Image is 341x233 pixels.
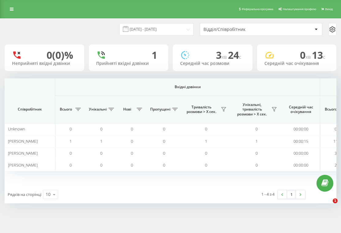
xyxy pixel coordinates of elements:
span: 3 [216,48,228,62]
span: Вхідні дзвінки [71,85,304,89]
span: 2 [335,162,337,168]
span: 0 [163,162,165,168]
span: 0 [205,150,207,156]
td: 00:00:00 [282,159,320,171]
span: 1 [333,198,338,203]
div: Неприйняті вхідні дзвінки [12,61,77,66]
div: Середній час розмови [180,61,245,66]
span: хв [305,54,312,60]
span: 24 [228,48,241,62]
span: 0 [163,126,165,132]
span: 1 [205,138,207,144]
span: Реферальна програма [242,7,273,11]
span: хв [222,54,228,60]
span: [PERSON_NAME] [8,138,38,144]
span: Всього [58,107,74,112]
span: 0 [256,162,258,168]
span: 0 [100,126,102,132]
span: Вихід [325,7,333,11]
span: Рядків на сторінці [8,192,41,197]
span: Унікальні, тривалість розмови > Х сек. [234,102,270,117]
td: 00:00:15 [282,135,320,147]
div: 10 [46,191,51,197]
span: 0 [163,138,165,144]
div: 1 - 4 з 4 [261,191,275,197]
span: 1 [100,138,102,144]
span: [PERSON_NAME] [8,162,38,168]
span: 0 [256,126,258,132]
span: Налаштування профілю [283,7,316,11]
div: Відділ/Співробітник [203,27,277,32]
td: 00:00:00 [282,147,320,159]
span: 0 [256,150,258,156]
span: c [323,54,325,60]
span: 0 [163,150,165,156]
iframe: Intercom live chat [320,198,335,213]
span: Співробітник [10,107,50,112]
span: 1 [70,138,72,144]
span: 0 [131,126,133,132]
span: 0 [70,126,72,132]
span: 0 [205,162,207,168]
span: 0 [70,162,72,168]
span: Тривалість розмови > Х сек. [184,105,219,114]
div: Середній час очікування [264,61,329,66]
span: Нові [119,107,135,112]
span: 13 [312,48,325,62]
span: Унікальні [89,107,107,112]
a: 1 [287,190,296,199]
span: Всього [323,107,339,112]
div: 1 [152,49,157,61]
span: 11 [333,138,338,144]
span: 3 [335,150,337,156]
span: 0 [131,138,133,144]
td: 00:00:00 [282,123,320,135]
div: Прийняті вхідні дзвінки [96,61,161,66]
span: 0 [70,150,72,156]
span: 0 [335,126,337,132]
span: Пропущені [150,107,170,112]
span: 0 [100,150,102,156]
span: 0 [100,162,102,168]
span: Unknown [8,126,25,132]
span: [PERSON_NAME] [8,150,38,156]
div: 0 (0)% [47,49,73,61]
span: 0 [300,48,312,62]
span: 1 [256,138,258,144]
span: c [239,54,241,60]
span: 0 [131,150,133,156]
span: 0 [205,126,207,132]
span: 0 [131,162,133,168]
span: Середній час очікування [286,105,315,114]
